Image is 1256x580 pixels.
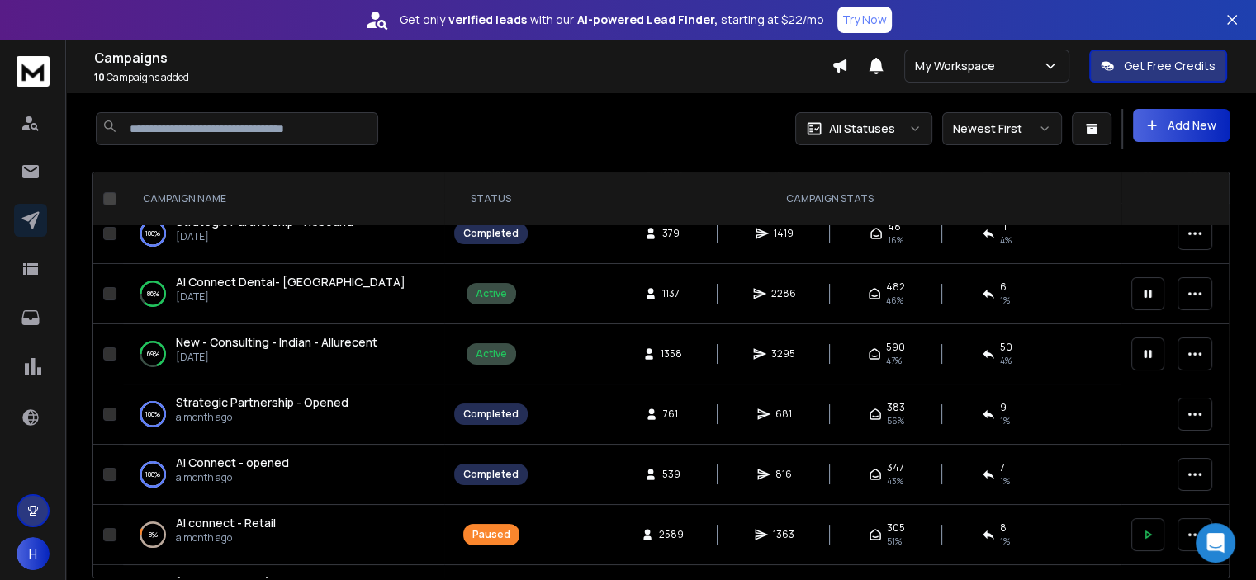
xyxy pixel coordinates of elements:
span: 1 % [1000,474,1010,488]
span: 8 [1000,521,1007,535]
td: 69%New - Consulting - Indian - Allurecent[DATE] [123,324,444,384]
p: 100 % [145,225,160,242]
button: Add New [1133,109,1230,142]
span: 1363 [773,528,794,541]
div: Paused [472,528,510,541]
p: a month ago [176,411,348,424]
p: [DATE] [176,290,405,304]
span: 10 [94,70,105,84]
p: 69 % [147,346,159,362]
div: Completed [463,468,519,481]
a: AI Connect Dental- [GEOGRAPHIC_DATA] [176,274,405,290]
button: Get Free Credits [1089,50,1227,83]
td: 100%AI Connect - openeda month ago [123,445,444,505]
p: 100 % [145,406,160,422]
p: Campaigns added [94,71,832,84]
span: 9 [1000,401,1007,414]
span: 2589 [659,528,684,541]
div: Active [476,287,507,300]
p: 8 % [149,526,158,543]
button: Try Now [837,7,892,33]
span: 379 [662,227,680,240]
th: CAMPAIGN STATS [538,172,1121,226]
a: Strategic Partnership - Opened [176,394,348,411]
strong: verified leads [448,12,527,28]
span: 383 [887,401,905,414]
th: CAMPAIGN NAME [123,172,444,226]
p: All Statuses [829,120,895,137]
p: a month ago [176,471,289,484]
strong: AI-powered Lead Finder, [577,12,718,28]
span: 761 [663,408,680,421]
img: logo [17,56,50,87]
span: 11 [1000,220,1007,233]
p: [DATE] [176,351,377,364]
span: 50 [1000,341,1012,354]
span: 1419 [774,227,794,240]
span: Strategic Partnership - Opened [176,394,348,410]
h1: Campaigns [94,48,832,68]
span: 539 [662,468,680,481]
span: 816 [775,468,792,481]
p: a month ago [176,531,276,545]
span: 347 [887,461,904,474]
span: 1358 [661,347,682,361]
span: 1137 [662,287,680,300]
td: 100%Strategic Partnership - Rebound[DATE] [123,204,444,264]
span: AI connect - Retail [176,515,276,530]
span: 305 [887,521,905,535]
span: 43 % [887,474,903,488]
a: AI connect - Retail [176,515,276,531]
span: 47 % [886,354,902,367]
div: Active [476,347,507,361]
button: H [17,537,50,570]
p: My Workspace [915,58,1002,74]
td: 86%AI Connect Dental- [GEOGRAPHIC_DATA][DATE] [123,264,444,324]
div: Completed [463,408,519,421]
span: 1 % [1000,414,1010,427]
span: 46 % [886,294,903,307]
span: New - Consulting - Indian - Allurecent [176,334,377,350]
span: 7 [1000,461,1005,474]
span: 3295 [771,347,795,361]
span: 56 % [887,414,904,427]
p: 86 % [147,285,159,302]
button: Newest First [942,112,1062,145]
span: 681 [775,408,792,421]
div: Completed [463,227,519,240]
span: 482 [886,281,905,294]
th: STATUS [444,172,538,226]
p: [DATE] [176,230,353,243]
span: 4 % [1000,354,1012,367]
td: 100%Strategic Partnership - Openeda month ago [123,384,444,445]
span: 1 % [1000,535,1010,548]
span: 6 [1000,281,1007,294]
span: 1 % [1000,294,1010,307]
span: 4 % [1000,233,1012,247]
div: Open Intercom Messenger [1196,523,1235,563]
span: 51 % [887,535,902,548]
span: 2286 [771,287,796,300]
a: AI Connect - opened [176,455,289,471]
p: Try Now [842,12,887,28]
span: AI Connect Dental- [GEOGRAPHIC_DATA] [176,274,405,290]
span: 590 [886,341,905,354]
a: New - Consulting - Indian - Allurecent [176,334,377,351]
p: Get Free Credits [1124,58,1216,74]
td: 8%AI connect - Retaila month ago [123,505,444,565]
span: 16 % [888,233,903,247]
span: 48 [888,220,901,233]
p: 100 % [145,466,160,483]
p: Get only with our starting at $22/mo [400,12,824,28]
